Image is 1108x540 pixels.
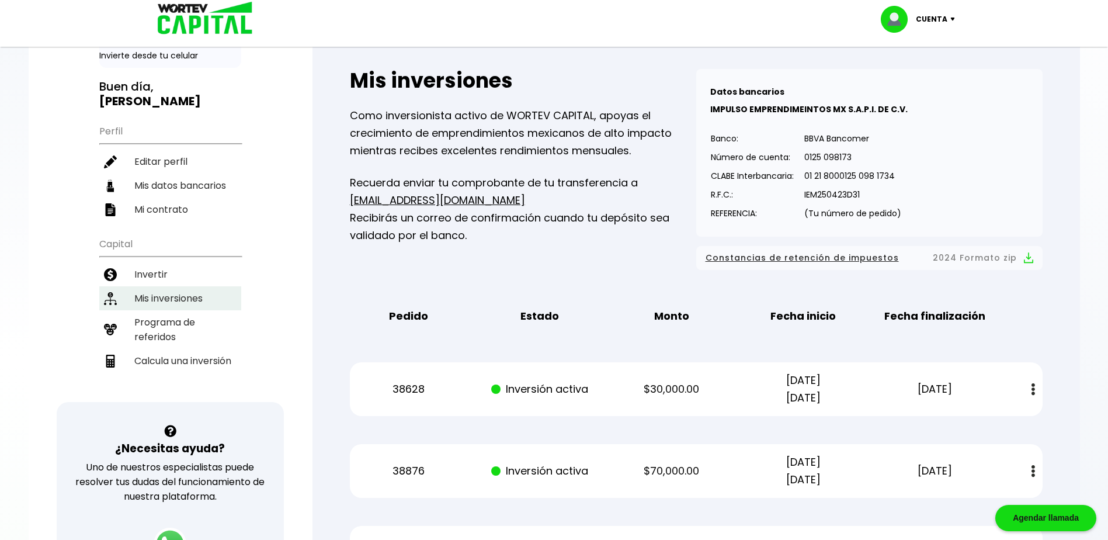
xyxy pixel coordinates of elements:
b: Fecha finalización [884,307,985,325]
h3: ¿Necesitas ayuda? [115,440,225,457]
p: Como inversionista activo de WORTEV CAPITAL, apoyas el crecimiento de emprendimientos mexicanos d... [350,107,696,160]
a: Calcula una inversión [99,349,241,373]
b: Datos bancarios [710,86,784,98]
a: [EMAIL_ADDRESS][DOMAIN_NAME] [350,193,525,207]
p: IEM250423D31 [804,186,901,203]
p: [DATE] [DATE] [748,372,859,407]
p: BBVA Bancomer [804,130,901,147]
b: Pedido [389,307,428,325]
b: Monto [654,307,689,325]
div: Agendar llamada [995,505,1096,531]
b: Fecha inicio [770,307,836,325]
img: editar-icon.952d3147.svg [104,155,117,168]
img: datos-icon.10cf9172.svg [104,179,117,192]
p: $70,000.00 [616,462,727,480]
a: Invertir [99,262,241,286]
a: Mi contrato [99,198,241,221]
p: $30,000.00 [616,380,727,398]
img: icon-down [947,18,963,21]
img: recomiendanos-icon.9b8e9327.svg [104,323,117,336]
p: [DATE] [880,462,991,480]
a: Editar perfil [99,150,241,174]
b: [PERSON_NAME] [99,93,201,109]
p: Uno de nuestros especialistas puede resolver tus dudas del funcionamiento de nuestra plataforma. [72,460,269,504]
a: Programa de referidos [99,310,241,349]
p: CLABE Interbancaria: [711,167,794,185]
p: Inversión activa [485,380,596,398]
img: contrato-icon.f2db500c.svg [104,203,117,216]
p: [DATE] [880,380,991,398]
p: Número de cuenta: [711,148,794,166]
button: Constancias de retención de impuestos2024 Formato zip [706,251,1033,265]
b: IMPULSO EMPRENDIMEINTOS MX S.A.P.I. DE C.V. [710,103,908,115]
p: REFERENCIA: [711,205,794,222]
ul: Capital [99,231,241,402]
img: invertir-icon.b3b967d7.svg [104,268,117,281]
img: inversiones-icon.6695dc30.svg [104,292,117,305]
a: Mis datos bancarios [99,174,241,198]
p: Banco: [711,130,794,147]
b: Estado [520,307,559,325]
p: Recuerda enviar tu comprobante de tu transferencia a Recibirás un correo de confirmación cuando t... [350,174,696,244]
ul: Perfil [99,118,241,221]
p: 01 21 8000125 098 1734 [804,167,901,185]
span: Constancias de retención de impuestos [706,251,899,265]
p: Invierte desde tu celular [99,50,241,62]
p: (Tu número de pedido) [804,205,901,222]
p: [DATE] [DATE] [748,454,859,489]
img: profile-image [881,6,916,33]
p: 38628 [353,380,464,398]
p: 38876 [353,462,464,480]
h2: Mis inversiones [350,69,696,92]
h3: Buen día, [99,79,241,109]
p: 0125 098173 [804,148,901,166]
img: calculadora-icon.17d418c4.svg [104,355,117,368]
a: Mis inversiones [99,286,241,310]
p: Cuenta [916,11,947,28]
p: Inversión activa [485,462,596,480]
p: R.F.C.: [711,186,794,203]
